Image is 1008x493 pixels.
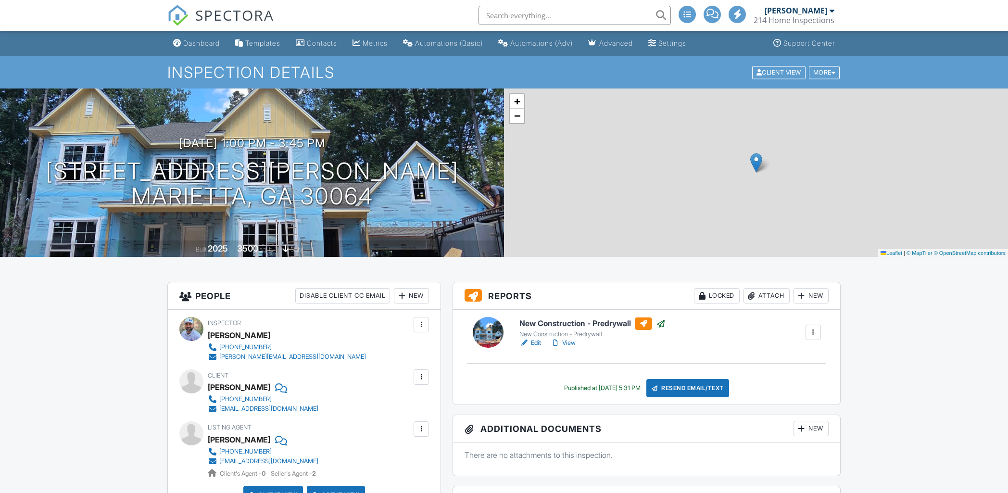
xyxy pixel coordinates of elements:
h3: Reports [453,282,840,310]
div: 2025 [208,243,228,253]
div: [PERSON_NAME] [765,6,827,15]
span: Inspector [208,319,241,327]
span: | [904,250,905,256]
h3: People [168,282,441,310]
img: Marker [750,153,762,173]
a: Automations (Advanced) [494,35,577,52]
h1: [STREET_ADDRESS][PERSON_NAME] Marietta, GA 30064 [46,159,459,210]
span: Seller's Agent - [271,470,316,477]
a: [PERSON_NAME][EMAIL_ADDRESS][DOMAIN_NAME] [208,352,366,362]
div: [PHONE_NUMBER] [219,395,272,403]
a: Templates [231,35,284,52]
div: 214 Home Inspections [754,15,834,25]
a: [PHONE_NUMBER] [208,394,318,404]
span: slab [290,246,301,253]
span: + [514,95,520,107]
div: Disable Client CC Email [295,288,390,303]
div: New [794,421,829,436]
div: [EMAIL_ADDRESS][DOMAIN_NAME] [219,457,318,465]
div: Support Center [783,39,835,47]
h3: [DATE] 1:00 pm - 3:45 pm [179,137,326,150]
a: View [551,338,576,348]
h6: New Construction - Predrywall [519,317,666,330]
a: © MapTiler [907,250,932,256]
a: Advanced [584,35,637,52]
a: [PHONE_NUMBER] [208,447,318,456]
h3: Additional Documents [453,415,840,442]
a: [EMAIL_ADDRESS][DOMAIN_NAME] [208,456,318,466]
span: Client [208,372,228,379]
span: sq. ft. [260,246,273,253]
a: Leaflet [881,250,902,256]
a: © OpenStreetMap contributors [934,250,1006,256]
a: Client View [751,68,808,76]
img: The Best Home Inspection Software - Spectora [167,5,189,26]
a: New Construction - Predrywall New Construction - Predrywall [519,317,666,339]
span: − [514,110,520,122]
a: [PERSON_NAME] [208,432,270,447]
div: Resend Email/Text [646,379,729,397]
div: Automations (Basic) [415,39,483,47]
div: New Construction - Predrywall [519,330,666,338]
div: [PHONE_NUMBER] [219,343,272,351]
div: Templates [245,39,280,47]
div: Contacts [307,39,337,47]
div: [PHONE_NUMBER] [219,448,272,455]
a: Settings [644,35,690,52]
div: [PERSON_NAME] [208,380,270,394]
a: [EMAIL_ADDRESS][DOMAIN_NAME] [208,404,318,414]
a: Automations (Basic) [399,35,487,52]
div: Attach [743,288,790,303]
h1: Inspection Details [167,64,841,81]
div: [PERSON_NAME][EMAIL_ADDRESS][DOMAIN_NAME] [219,353,366,361]
strong: 0 [262,470,265,477]
span: Client's Agent - [220,470,267,477]
a: SPECTORA [167,13,274,33]
div: Settings [658,39,686,47]
div: Published at [DATE] 5:31 PM [564,384,641,392]
a: Edit [519,338,541,348]
div: Client View [752,66,806,79]
a: Support Center [769,35,839,52]
div: 3500 [237,243,258,253]
a: Dashboard [169,35,224,52]
a: Zoom in [510,94,524,109]
span: SPECTORA [195,5,274,25]
div: More [809,66,840,79]
div: Dashboard [183,39,220,47]
span: Listing Agent [208,424,252,431]
div: New [394,288,429,303]
div: Advanced [599,39,633,47]
div: [PERSON_NAME] [208,328,270,342]
span: Built [196,246,206,253]
div: New [794,288,829,303]
input: Search everything... [479,6,671,25]
strong: 2 [312,470,316,477]
a: Zoom out [510,109,524,123]
a: Metrics [349,35,391,52]
div: Automations (Adv) [510,39,573,47]
p: There are no attachments to this inspection. [465,450,829,460]
div: [EMAIL_ADDRESS][DOMAIN_NAME] [219,405,318,413]
div: Metrics [363,39,388,47]
div: Locked [694,288,740,303]
a: [PHONE_NUMBER] [208,342,366,352]
a: Contacts [292,35,341,52]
